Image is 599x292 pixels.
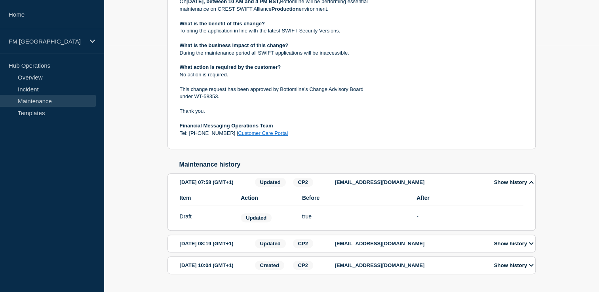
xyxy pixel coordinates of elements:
[179,161,536,168] h2: Maintenance history
[241,195,294,201] span: Action
[335,241,485,246] p: [EMAIL_ADDRESS][DOMAIN_NAME]
[180,42,289,48] strong: What is the business impact of this change?
[293,178,313,187] span: CP2
[238,130,288,136] a: Customer Care Portal
[492,262,536,269] button: Show history
[180,195,233,201] span: Item
[416,195,523,201] span: After
[180,86,384,100] p: This change request has been approved by Bottomline’s Change Advisory Board under WT-58353.
[302,213,409,222] div: true
[293,261,313,270] span: CP2
[255,261,284,270] span: Created
[241,213,272,222] span: Updated
[180,64,281,70] strong: What action is required by the customer?
[9,38,85,45] p: FM [GEOGRAPHIC_DATA]
[492,240,536,247] button: Show history
[416,213,523,222] div: -
[293,239,313,248] span: CP2
[180,213,233,222] div: Draft
[180,21,265,27] strong: What is the benefit of this change?
[255,178,286,187] span: Updated
[492,179,536,186] button: Show history
[180,123,273,129] strong: Financial Messaging Operations Team
[302,195,409,201] span: Before
[180,71,384,78] p: No action is required.
[180,108,384,115] p: Thank you.
[180,178,253,187] div: [DATE] 07:58 (GMT+1)
[272,6,299,12] strong: Production
[180,239,253,248] div: [DATE] 08:19 (GMT+1)
[255,239,286,248] span: Updated
[180,261,253,270] div: [DATE] 10:04 (GMT+1)
[180,49,384,57] p: During the maintenance period all SWIFT applications will be inaccessible.
[180,27,384,34] p: To bring the application in line with the latest SWIFT Security Versions.
[335,262,485,268] p: [EMAIL_ADDRESS][DOMAIN_NAME]
[180,130,384,137] p: Tel: [PHONE_NUMBER] |
[335,179,485,185] p: [EMAIL_ADDRESS][DOMAIN_NAME]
